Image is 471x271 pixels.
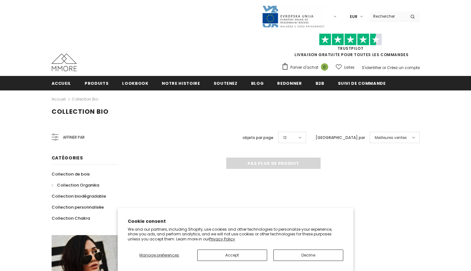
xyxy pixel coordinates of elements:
[139,252,179,258] span: Manage preferences
[52,191,106,202] a: Collection biodégradable
[338,46,364,51] a: TrustPilot
[283,135,287,141] span: 12
[214,80,238,86] span: soutenez
[338,80,386,86] span: Suivi de commande
[52,180,99,191] a: Collection Organika
[290,64,318,71] span: Panier d'achat
[52,54,77,71] img: Cas MMORE
[321,63,328,71] span: 0
[128,250,191,261] button: Manage preferences
[262,5,325,28] img: Javni Razpis
[52,80,71,86] span: Accueil
[128,227,343,242] p: We and our partners, including Shopify, use cookies and other technologies to personalize your ex...
[52,171,90,177] span: Collection de bois
[52,204,104,210] span: Collection personnalisée
[350,14,357,20] span: EUR
[197,250,267,261] button: Accept
[122,80,148,86] span: Lookbook
[382,65,386,70] span: or
[319,33,382,46] img: Faites confiance aux étoiles pilotes
[122,76,148,90] a: Lookbook
[85,80,109,86] span: Produits
[72,96,98,102] a: Collection Bio
[52,193,106,199] span: Collection biodégradable
[362,65,381,70] a: S'identifier
[52,213,90,224] a: Collection Chakra
[387,65,420,70] a: Créez un compte
[57,182,99,188] span: Collection Organika
[282,36,420,57] span: LIVRAISON GRATUITE POUR TOUTES LES COMMANDES
[162,76,200,90] a: Notre histoire
[262,14,325,19] a: Javni Razpis
[316,80,324,86] span: B2B
[375,135,407,141] span: Meilleures ventes
[85,76,109,90] a: Produits
[282,63,331,72] a: Panier d'achat 0
[251,80,264,86] span: Blog
[52,169,90,180] a: Collection de bois
[63,134,85,141] span: Affiner par
[344,64,355,71] span: Listes
[369,12,406,21] input: Search Site
[52,202,104,213] a: Collection personnalisée
[52,76,71,90] a: Accueil
[162,80,200,86] span: Notre histoire
[316,76,324,90] a: B2B
[52,95,66,103] a: Accueil
[52,107,109,116] span: Collection Bio
[243,135,273,141] label: objets par page
[316,135,365,141] label: [GEOGRAPHIC_DATA] par
[209,236,235,242] a: Privacy Policy
[128,218,343,225] h2: Cookie consent
[52,215,90,221] span: Collection Chakra
[273,250,343,261] button: Decline
[336,62,355,73] a: Listes
[251,76,264,90] a: Blog
[214,76,238,90] a: soutenez
[277,76,302,90] a: Redonner
[277,80,302,86] span: Redonner
[338,76,386,90] a: Suivi de commande
[52,155,83,161] span: Catégories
